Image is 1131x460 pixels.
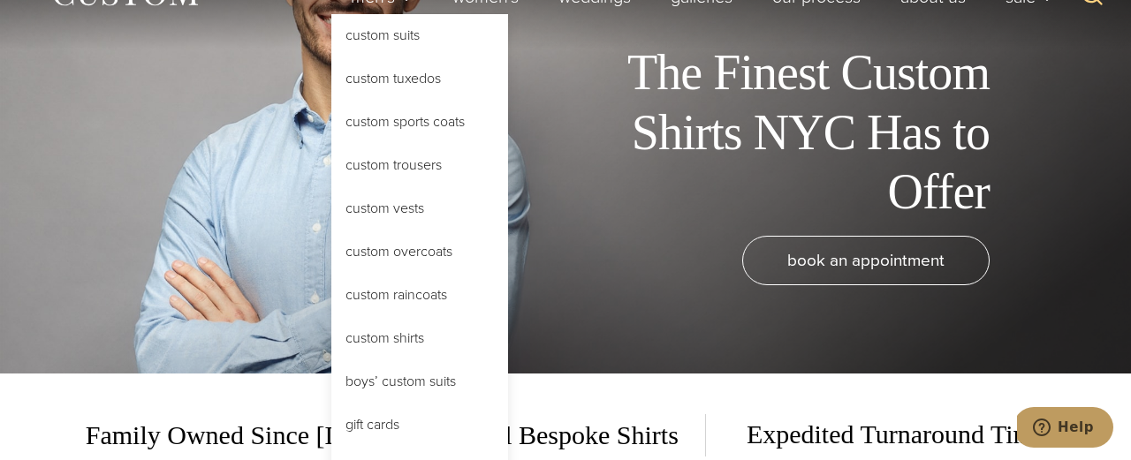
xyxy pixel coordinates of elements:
[331,14,508,57] a: Custom Suits
[742,236,990,285] a: book an appointment
[592,43,990,222] h1: The Finest Custom Shirts NYC Has to Offer
[86,414,429,456] span: Family Owned Since [DATE]
[331,187,508,230] a: Custom Vests
[331,360,508,403] a: Boys’ Custom Suits
[1017,407,1113,451] iframe: Opens a widget where you can chat to one of our agents
[331,57,508,100] a: Custom Tuxedos
[331,230,508,273] a: Custom Overcoats
[720,413,1045,456] span: Expedited Turnaround Time
[331,274,508,316] a: Custom Raincoats
[331,101,508,143] a: Custom Sports Coats
[331,317,508,359] a: Custom Shirts
[787,247,945,273] span: book an appointment
[443,414,706,456] span: Full Bespoke Shirts
[331,403,508,446] a: Gift Cards
[331,144,508,186] a: Custom Trousers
